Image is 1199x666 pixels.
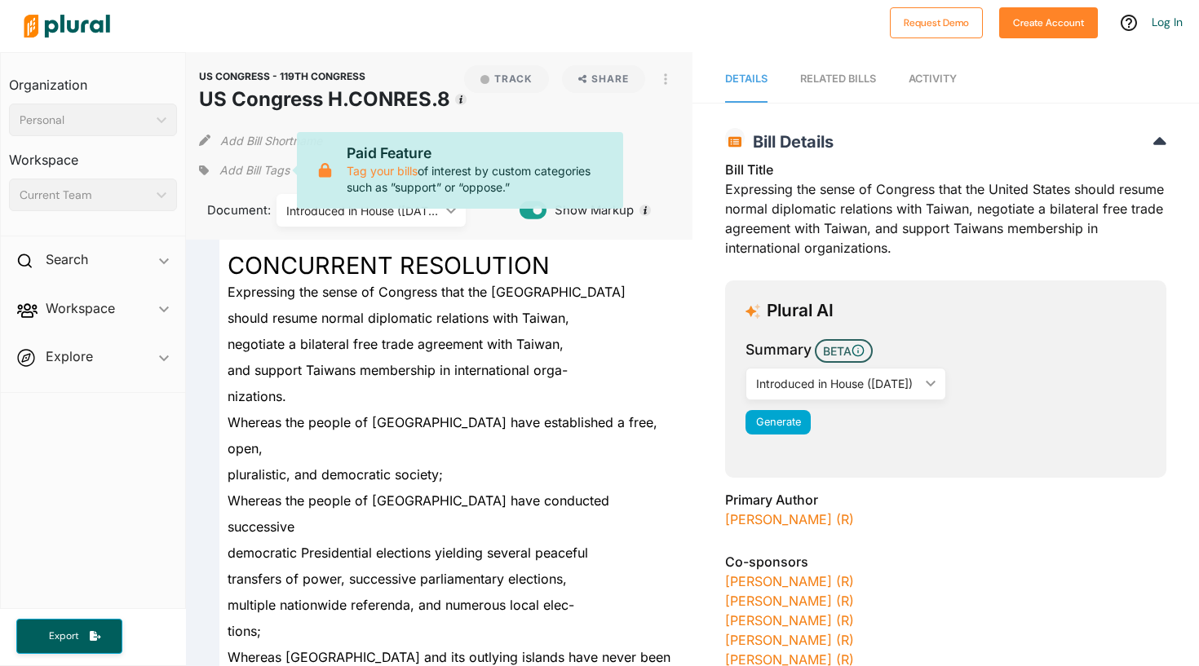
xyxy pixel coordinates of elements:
p: of interest by custom categories such as ”support” or “oppose.” [347,145,610,196]
a: [PERSON_NAME] (R) [725,511,854,527]
a: [PERSON_NAME] (R) [725,632,854,648]
button: Create Account [999,7,1098,38]
a: Details [725,56,768,103]
span: CONCURRENT RESOLUTION [228,251,550,280]
a: Tag your bills [347,164,418,178]
button: Share [562,65,646,93]
span: transfers of power, successive parliamentary elections, [228,571,567,587]
a: Create Account [999,13,1098,30]
h3: Bill Title [725,160,1166,179]
button: Generate [746,410,811,434]
span: Document: [199,201,256,219]
button: Export [16,619,122,654]
span: nizations. [228,388,286,404]
button: Request Demo [890,7,983,38]
span: democratic Presidential elections yielding several peaceful [228,545,588,561]
span: Whereas the people of [GEOGRAPHIC_DATA] have conducted successive [228,492,609,535]
div: Expressing the sense of Congress that the United States should resume normal diplomatic relations... [725,160,1166,267]
span: and support Taiwans membership in international orga- [228,362,568,378]
h3: Plural AI [767,301,834,321]
div: RELATED BILLS [800,71,876,86]
h3: Summary [746,339,812,360]
span: negotiate a bilateral free trade agreement with Taiwan, [228,336,564,352]
span: Activity [909,73,957,85]
a: Request Demo [890,13,983,30]
a: [PERSON_NAME] (R) [725,573,854,589]
span: multiple nationwide referenda, and numerous local elec- [228,597,574,613]
span: should resume normal diplomatic relations with Taiwan, [228,310,569,326]
span: US CONGRESS - 119TH CONGRESS [199,70,365,82]
h3: Workspace [9,136,177,172]
div: Introduced in House ([DATE]) [756,375,918,392]
a: RELATED BILLS [800,56,876,103]
h3: Organization [9,61,177,97]
h3: Co-sponsors [725,552,1166,571]
span: Expressing the sense of Congress that the [GEOGRAPHIC_DATA] [228,284,626,300]
span: Whereas [GEOGRAPHIC_DATA] and its outlying islands have never been [228,649,670,665]
div: Add tags [199,158,289,183]
button: Share [555,65,653,93]
span: Generate [756,416,801,428]
h1: US Congress H.CONRES.8 [199,85,450,114]
a: [PERSON_NAME] (R) [725,593,854,609]
div: Personal [20,112,150,129]
span: BETA [815,339,873,363]
p: Paid Feature [347,145,610,161]
a: [PERSON_NAME] (R) [725,612,854,629]
a: Log In [1152,15,1183,29]
div: Tooltip anchor [453,92,468,107]
span: Bill Details [745,132,834,152]
span: Add Bill Tags [219,162,290,179]
span: tions; [228,623,261,639]
span: Details [725,73,768,85]
span: Show Markup [546,201,634,219]
div: Current Team [20,187,150,204]
button: Add Bill Shortname [220,127,322,153]
span: pluralistic, and democratic society; [228,466,443,483]
span: Export [38,629,90,643]
h3: Primary Author [725,490,1166,509]
div: Introduced in House ([DATE]) [286,202,440,219]
span: Whereas the people of [GEOGRAPHIC_DATA] have established a free, open, [228,414,657,456]
h2: Search [46,250,88,268]
div: Tooltip anchor [638,203,653,218]
button: Track [464,65,549,93]
a: Activity [909,56,957,103]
